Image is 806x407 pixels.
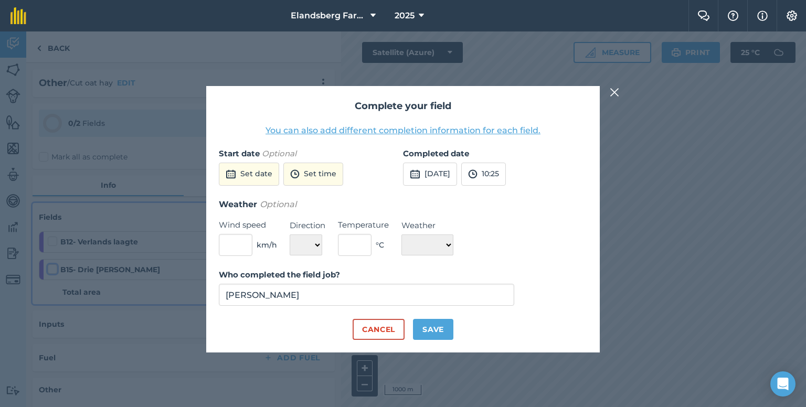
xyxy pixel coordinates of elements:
label: Temperature [338,219,389,231]
img: fieldmargin Logo [10,7,26,24]
strong: Who completed the field job? [219,270,340,280]
label: Weather [401,219,453,232]
strong: Start date [219,148,260,158]
div: Open Intercom Messenger [770,371,796,397]
button: Set date [219,163,279,186]
img: svg+xml;base64,PD94bWwgdmVyc2lvbj0iMS4wIiBlbmNvZGluZz0idXRmLTgiPz4KPCEtLSBHZW5lcmF0b3I6IEFkb2JlIE... [468,168,478,180]
h3: Weather [219,198,587,211]
label: Wind speed [219,219,277,231]
button: [DATE] [403,163,457,186]
em: Optional [262,148,296,158]
span: ° C [376,239,384,251]
img: svg+xml;base64,PD94bWwgdmVyc2lvbj0iMS4wIiBlbmNvZGluZz0idXRmLTgiPz4KPCEtLSBHZW5lcmF0b3I6IEFkb2JlIE... [290,168,300,180]
img: svg+xml;base64,PD94bWwgdmVyc2lvbj0iMS4wIiBlbmNvZGluZz0idXRmLTgiPz4KPCEtLSBHZW5lcmF0b3I6IEFkb2JlIE... [226,168,236,180]
strong: Completed date [403,148,469,158]
span: 2025 [395,9,415,22]
img: svg+xml;base64,PHN2ZyB4bWxucz0iaHR0cDovL3d3dy53My5vcmcvMjAwMC9zdmciIHdpZHRoPSIxNyIgaGVpZ2h0PSIxNy... [757,9,768,22]
img: svg+xml;base64,PHN2ZyB4bWxucz0iaHR0cDovL3d3dy53My5vcmcvMjAwMC9zdmciIHdpZHRoPSIyMiIgaGVpZ2h0PSIzMC... [610,86,619,99]
span: Elandsberg Farms [291,9,366,22]
em: Optional [260,199,296,209]
img: Two speech bubbles overlapping with the left bubble in the forefront [697,10,710,21]
label: Direction [290,219,325,232]
img: svg+xml;base64,PD94bWwgdmVyc2lvbj0iMS4wIiBlbmNvZGluZz0idXRmLTgiPz4KPCEtLSBHZW5lcmF0b3I6IEFkb2JlIE... [410,168,420,180]
h2: Complete your field [219,99,587,114]
span: km/h [257,239,277,251]
button: Set time [283,163,343,186]
img: A cog icon [786,10,798,21]
button: 10:25 [461,163,506,186]
button: You can also add different completion information for each field. [266,124,540,137]
button: Cancel [353,319,405,340]
img: A question mark icon [727,10,739,21]
button: Save [413,319,453,340]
